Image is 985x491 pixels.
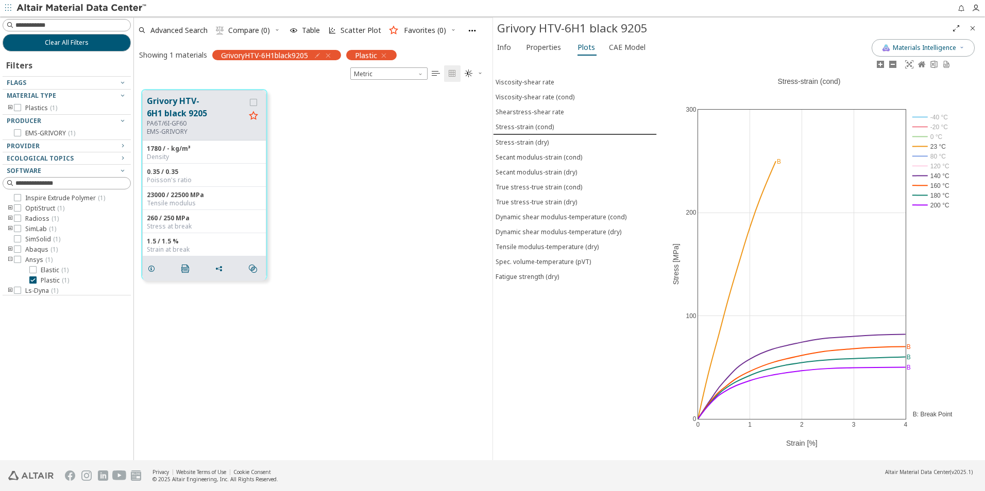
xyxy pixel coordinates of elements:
[53,235,60,243] span: ( 1 )
[493,150,657,165] button: Secant modulus-strain (cond)
[147,237,262,246] div: 1.5 / 1.5 %
[948,20,964,37] button: Full Screen
[3,51,38,76] div: Filters
[25,204,64,213] span: OptiStruct
[496,122,554,131] div: Stress-strain (cond)
[49,224,56,233] span: ( 1 )
[497,20,948,37] div: Grivory HTV-6H1 black 9205
[493,224,657,239] button: Dynamic shear modulus-temperature (dry)
[45,39,89,47] span: Clear All Filters
[98,194,105,202] span: ( 1 )
[52,214,59,223] span: ( 1 )
[45,255,53,264] span: ( 1 )
[233,468,271,476] a: Cookie Consent
[493,254,657,269] button: Spec. volume-temperature (pVT)
[147,199,262,207] div: Tensile modulus
[350,67,428,80] div: Unit System
[609,39,646,56] span: CAE Model
[7,225,14,233] i: toogle group
[428,65,444,82] button: Table View
[147,214,262,222] div: 260 / 250 MPa
[7,166,41,175] span: Software
[244,258,266,279] button: Similar search
[496,108,564,116] div: Shearstress-shear rate
[885,468,950,476] span: Altair Material Data Center
[493,75,657,90] button: Viscosity-shear rate
[134,82,492,460] div: grid
[57,204,64,213] span: ( 1 )
[448,69,456,78] i: 
[7,256,14,264] i: toogle group
[152,476,278,483] div: © 2025 Altair Engineering, Inc. All Rights Reserved.
[25,246,58,254] span: Abaqus
[7,287,14,295] i: toogle group
[7,154,74,163] span: Ecological Topics
[25,215,59,223] span: Radioss
[25,256,53,264] span: Ansys
[302,27,320,34] span: Table
[50,245,58,254] span: ( 1 )
[25,225,56,233] span: SimLab
[228,27,270,34] span: Compare (0)
[147,246,262,254] div: Strain at break
[245,108,262,125] button: Favorite
[25,129,75,137] span: EMS-GRIVORY
[496,78,554,86] div: Viscosity-shear rate
[7,204,14,213] i: toogle group
[578,39,595,56] span: Plots
[147,128,245,136] p: EMS-GRIVORY
[41,266,69,274] span: Elastic
[147,153,262,161] div: Density
[25,235,60,243] span: SimSolid
[68,129,75,137] span: ( 1 )
[964,20,981,37] button: Close
[147,95,245,119] button: Grivory HTV-6H1 black 9205
[497,39,511,56] span: Info
[493,165,657,180] button: Secant modulus-strain (dry)
[893,44,956,52] span: Materials Intelligence
[465,69,473,78] i: 
[341,27,381,34] span: Scatter Plot
[493,209,657,224] button: Dynamic shear modulus-temperature (cond)
[150,27,208,34] span: Advanced Search
[147,168,262,176] div: 0.35 / 0.35
[350,67,428,80] span: Metric
[8,471,54,480] img: Altair Engineering
[41,276,69,285] span: Plastic
[3,165,131,177] button: Software
[493,239,657,254] button: Tensile modulus-temperature (dry)
[496,168,577,177] div: Secant modulus-strain (dry)
[432,69,440,78] i: 
[210,258,232,279] button: Share
[61,266,69,274] span: ( 1 )
[496,153,582,162] div: Secant modulus-strain (cond)
[493,90,657,104] button: Viscosity-shear rate (cond)
[147,191,262,199] div: 23000 / 22500 MPa
[496,183,582,191] div: True stress-true strain (cond)
[147,145,262,153] div: 1780 / - kg/m³
[50,103,57,112] span: ( 1 )
[526,39,561,56] span: Properties
[496,227,621,236] div: Dynamic shear modulus-temperature (dry)
[496,93,574,101] div: Viscosity-shear rate (cond)
[249,265,257,273] i: 
[216,26,224,34] i: 
[62,276,69,285] span: ( 1 )
[7,215,14,223] i: toogle group
[152,468,169,476] a: Privacy
[493,180,657,195] button: True stress-true strain (cond)
[25,194,105,202] span: Inspire Extrude Polymer
[493,104,657,119] button: Shearstress-shear rate
[496,138,549,147] div: Stress-strain (dry)
[872,39,975,57] button: AI CopilotMaterials Intelligence
[221,50,308,60] span: GrivoryHTV-6H1black9205
[147,176,262,184] div: Poisson's ratio
[493,195,657,209] button: True stress-true strain (dry)
[496,257,591,266] div: Spec. volume-temperature (pVT)
[7,91,56,100] span: Material Type
[496,213,626,221] div: Dynamic shear modulus-temperature (cond)
[7,78,26,87] span: Flags
[181,265,190,273] i: 
[3,152,131,165] button: Ecological Topics
[16,3,148,13] img: Altair Material Data Center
